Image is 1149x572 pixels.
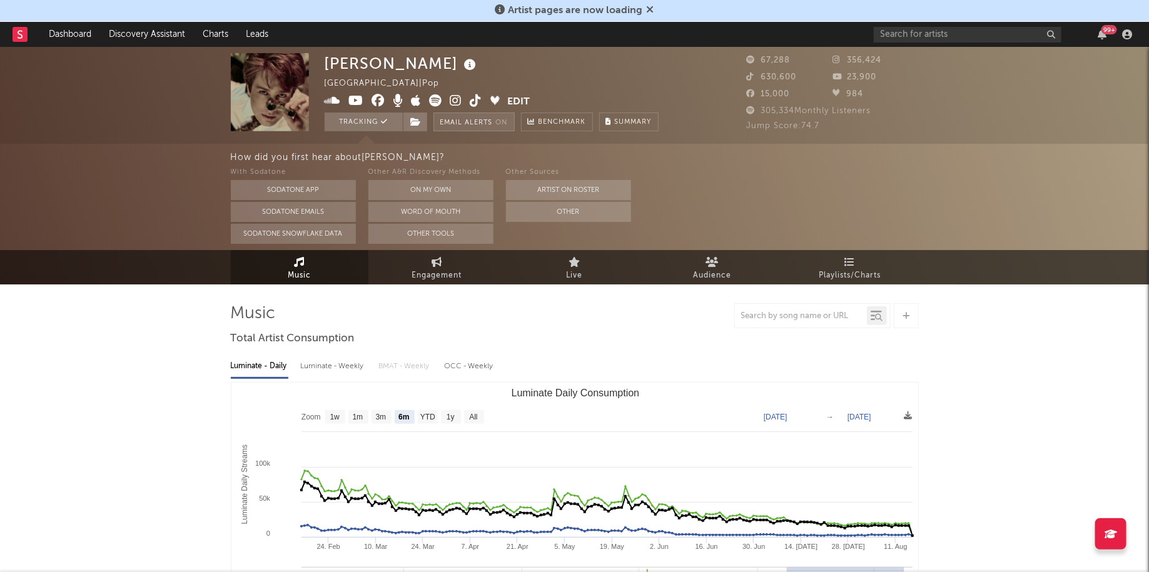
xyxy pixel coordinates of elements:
[509,6,643,16] span: Artist pages are now loading
[781,250,919,284] a: Playlists/Charts
[368,224,494,244] button: Other Tools
[521,113,593,131] a: Benchmark
[231,202,356,222] button: Sodatone Emails
[240,444,248,524] text: Luminate Daily Streams
[316,543,340,550] text: 24. Feb
[826,413,834,421] text: →
[695,543,717,550] text: 16. Jun
[747,90,790,98] span: 15,000
[255,459,270,467] text: 100k
[231,180,356,200] button: Sodatone App
[693,268,731,283] span: Audience
[600,543,625,550] text: 19. May
[301,413,321,422] text: Zoom
[231,224,356,244] button: Sodatone Snowflake Data
[506,250,644,284] a: Live
[368,165,494,180] div: Other A&R Discovery Methods
[368,250,506,284] a: Engagement
[352,413,363,422] text: 1m
[445,356,495,377] div: OCC - Weekly
[412,268,462,283] span: Engagement
[40,22,100,47] a: Dashboard
[368,202,494,222] button: Word Of Mouth
[325,53,480,74] div: [PERSON_NAME]
[554,543,575,550] text: 5. May
[461,543,479,550] text: 7. Apr
[1098,29,1106,39] button: 99+
[237,22,277,47] a: Leads
[819,268,881,283] span: Playlists/Charts
[433,113,515,131] button: Email AlertsOn
[644,250,781,284] a: Audience
[833,90,863,98] span: 984
[368,180,494,200] button: On My Own
[506,180,631,200] button: Artist on Roster
[764,413,787,421] text: [DATE]
[330,413,340,422] text: 1w
[599,113,659,131] button: Summary
[1101,25,1117,34] div: 99 +
[742,543,765,550] text: 30. Jun
[325,113,403,131] button: Tracking
[831,543,864,550] text: 28. [DATE]
[231,165,356,180] div: With Sodatone
[231,250,368,284] a: Music
[747,122,820,130] span: Jump Score: 74.7
[411,543,435,550] text: 24. Mar
[511,388,639,398] text: Luminate Daily Consumption
[231,356,288,377] div: Luminate - Daily
[100,22,194,47] a: Discovery Assistant
[325,76,468,91] div: [GEOGRAPHIC_DATA] | Pop
[747,107,871,115] span: 305,334 Monthly Listeners
[507,543,529,550] text: 21. Apr
[194,22,237,47] a: Charts
[375,413,386,422] text: 3m
[420,413,435,422] text: YTD
[231,331,355,346] span: Total Artist Consumption
[784,543,817,550] text: 14. [DATE]
[747,73,797,81] span: 630,600
[735,311,867,321] input: Search by song name or URL
[301,356,367,377] div: Luminate - Weekly
[266,529,270,537] text: 0
[288,268,311,283] span: Music
[508,94,530,110] button: Edit
[469,413,477,422] text: All
[884,543,907,550] text: 11. Aug
[833,56,881,64] span: 356,424
[447,413,455,422] text: 1y
[539,115,586,130] span: Benchmark
[874,27,1061,43] input: Search for artists
[567,268,583,283] span: Live
[496,119,508,126] em: On
[833,73,876,81] span: 23,900
[259,494,270,502] text: 50k
[506,165,631,180] div: Other Sources
[615,119,652,126] span: Summary
[647,6,654,16] span: Dismiss
[398,413,409,422] text: 6m
[506,202,631,222] button: Other
[364,543,388,550] text: 10. Mar
[650,543,669,550] text: 2. Jun
[747,56,791,64] span: 67,288
[848,413,871,421] text: [DATE]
